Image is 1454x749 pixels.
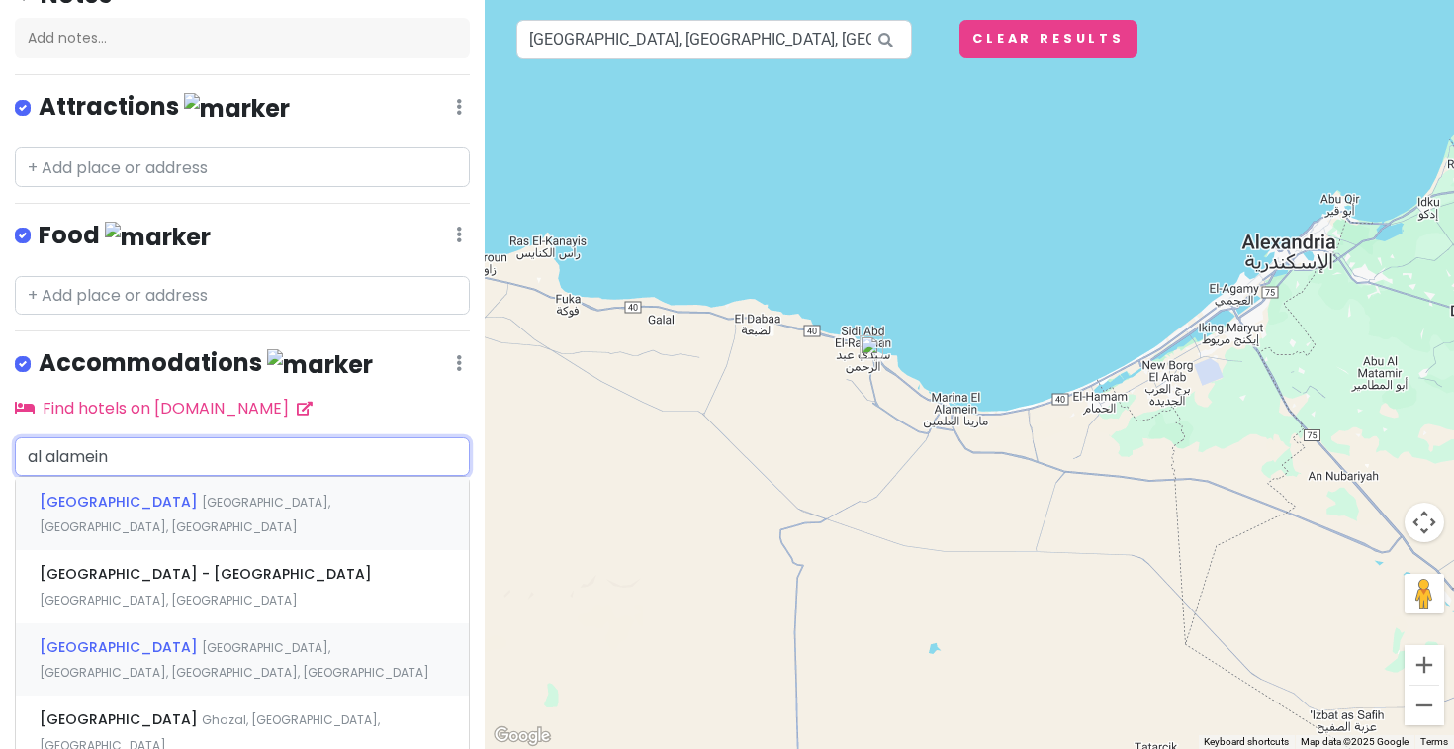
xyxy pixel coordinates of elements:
input: + Add place or address [15,437,470,477]
button: Zoom out [1405,686,1444,725]
img: Google [490,723,555,749]
span: [GEOGRAPHIC_DATA] - [GEOGRAPHIC_DATA] [40,564,372,584]
input: + Add place or address [15,276,470,316]
a: Find hotels on [DOMAIN_NAME] [15,397,313,420]
div: Add notes... [15,18,470,59]
span: [GEOGRAPHIC_DATA], [GEOGRAPHIC_DATA] [40,592,298,609]
img: marker [105,222,211,252]
button: Zoom in [1405,645,1444,685]
input: + Add place or address [15,147,470,187]
h4: Food [39,220,211,252]
h4: Attractions [39,91,290,124]
span: [GEOGRAPHIC_DATA] [40,637,202,657]
span: Map data ©2025 Google [1301,736,1409,747]
h4: Accommodations [39,347,373,380]
img: marker [267,349,373,380]
img: marker [184,93,290,124]
a: Terms (opens in new tab) [1420,736,1448,747]
button: Clear Results [959,20,1137,58]
span: [GEOGRAPHIC_DATA] [40,709,202,729]
span: [GEOGRAPHIC_DATA] [40,492,202,512]
button: Map camera controls [1405,503,1444,542]
input: Search a place [516,20,912,59]
span: [GEOGRAPHIC_DATA], [GEOGRAPHIC_DATA], [GEOGRAPHIC_DATA], [GEOGRAPHIC_DATA] [40,639,429,682]
button: Keyboard shortcuts [1204,735,1289,749]
a: Open this area in Google Maps (opens a new window) [490,723,555,749]
button: Drag Pegman onto the map to open Street View [1405,574,1444,613]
